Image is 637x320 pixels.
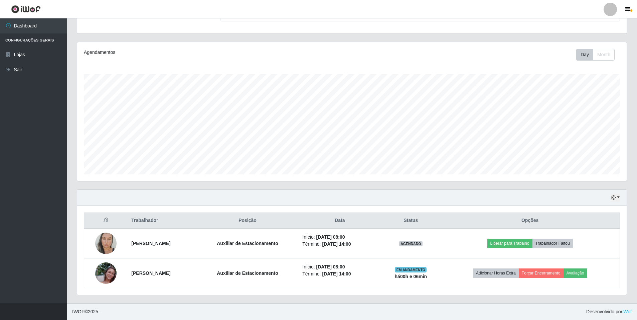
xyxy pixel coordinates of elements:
[576,49,593,61] button: Day
[217,241,278,246] strong: Auxiliar de Estacionamento
[586,308,632,315] span: Desenvolvido por
[298,213,381,229] th: Data
[322,271,351,276] time: [DATE] 14:00
[576,49,615,61] div: First group
[127,213,196,229] th: Trabalhador
[487,239,532,248] button: Liberar para Trabalho
[197,213,298,229] th: Posição
[316,264,345,269] time: [DATE] 08:00
[131,270,170,276] strong: [PERSON_NAME]
[395,267,427,272] span: EM ANDAMENTO
[519,268,564,278] button: Forçar Encerramento
[302,263,377,270] li: Início:
[11,5,41,13] img: CoreUI Logo
[322,241,351,247] time: [DATE] 14:00
[302,241,377,248] li: Término:
[95,254,117,292] img: 1756921988919.jpeg
[302,270,377,277] li: Término:
[95,226,117,261] img: 1755391845867.jpeg
[302,234,377,241] li: Início:
[399,241,423,246] span: AGENDADO
[440,213,620,229] th: Opções
[564,268,587,278] button: Avaliação
[473,268,519,278] button: Adicionar Horas Extra
[576,49,620,61] div: Toolbar with button groups
[593,49,615,61] button: Month
[217,270,278,276] strong: Auxiliar de Estacionamento
[131,241,170,246] strong: [PERSON_NAME]
[316,234,345,240] time: [DATE] 08:00
[72,309,85,314] span: IWOF
[381,213,440,229] th: Status
[72,308,100,315] span: © 2025 .
[532,239,573,248] button: Trabalhador Faltou
[622,309,632,314] a: iWof
[84,49,301,56] div: Agendamentos
[395,274,427,279] strong: há 00 h e 06 min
